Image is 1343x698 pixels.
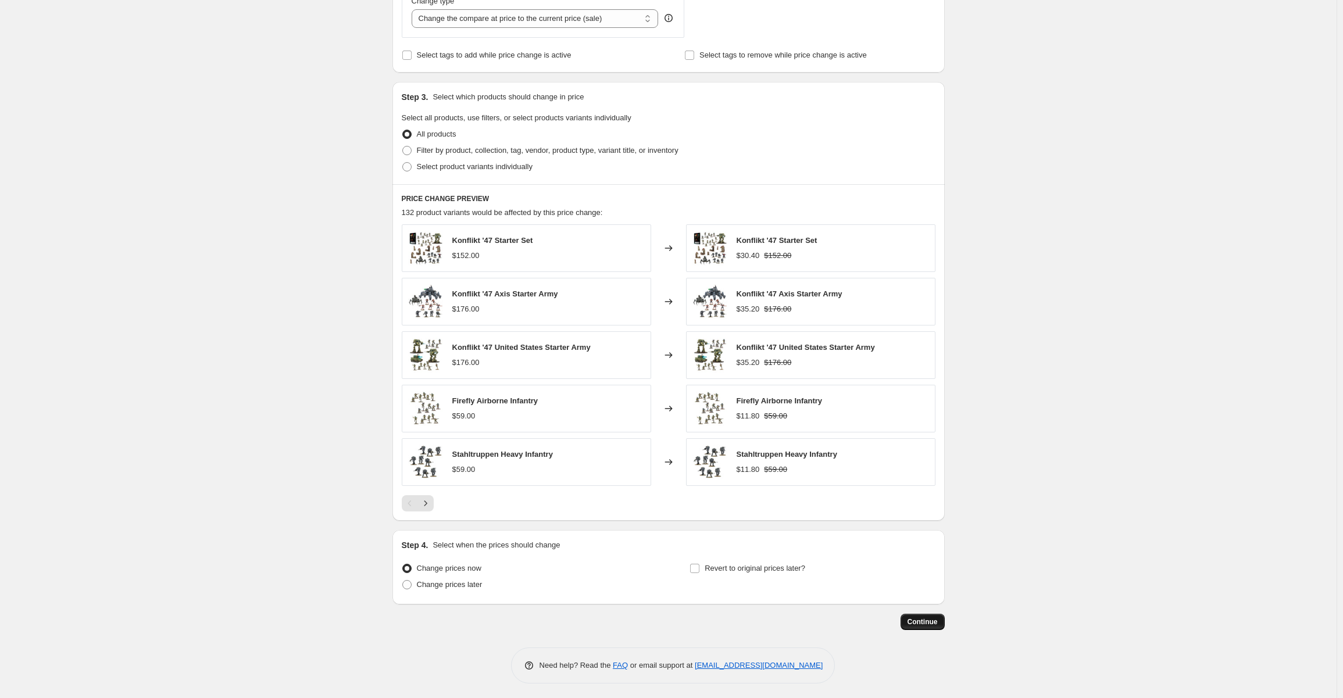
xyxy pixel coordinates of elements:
[452,396,538,405] span: Firefly Airborne Infantry
[452,357,480,368] div: $176.00
[408,391,443,426] img: 452010404_FireflyAirborneInfantry01_80x.jpg
[408,445,443,479] img: 452010202_StahltruppenHeavyInfantry01_80x.jpg
[417,564,481,572] span: Change prices now
[737,236,817,245] span: Konflikt '47 Starter Set
[692,284,727,319] img: 452010203_Konflikt47Axisstarterarmy_01_80x.jpg
[417,162,533,171] span: Select product variants individually
[452,303,480,315] div: $176.00
[692,391,727,426] img: 452010404_FireflyAirborneInfantry01_80x.jpg
[408,231,443,266] img: 451510001_Konflikt47starterset_01_f9f4e9b1-c869-4bb3-b343-49b312b0ba71_80x.jpg
[417,146,678,155] span: Filter by product, collection, tag, vendor, product type, variant title, or inventory
[695,661,823,670] a: [EMAIL_ADDRESS][DOMAIN_NAME]
[433,91,584,103] p: Select which products should change in price
[764,464,787,475] strike: $59.00
[402,194,935,203] h6: PRICE CHANGE PREVIEW
[699,51,867,59] span: Select tags to remove while price change is active
[540,661,613,670] span: Need help? Read the
[908,617,938,627] span: Continue
[737,410,760,422] div: $11.80
[417,130,456,138] span: All products
[402,495,434,511] nav: Pagination
[402,113,631,122] span: Select all products, use filters, or select products variants individually
[402,91,428,103] h2: Step 3.
[452,250,480,262] div: $152.00
[705,564,805,572] span: Revert to original prices later?
[764,303,791,315] strike: $176.00
[408,338,443,373] img: 452010405_Konflikt47UnitedStatesstarterarmy01_49811df1-37bf-4aa5-8fcd-4a12ee54b5fa_80x.jpg
[452,289,558,298] span: Konflikt '47 Axis Starter Army
[692,231,727,266] img: 451510001_Konflikt47starterset_01_f9f4e9b1-c869-4bb3-b343-49b312b0ba71_80x.jpg
[417,495,434,511] button: Next
[452,343,591,352] span: Konflikt '47 United States Starter Army
[628,661,695,670] span: or email support at
[452,236,533,245] span: Konflikt '47 Starter Set
[452,410,476,422] div: $59.00
[417,51,572,59] span: Select tags to add while price change is active
[764,250,791,262] strike: $152.00
[737,343,875,352] span: Konflikt '47 United States Starter Army
[452,450,553,459] span: Stahltruppen Heavy Infantry
[737,289,842,298] span: Konflikt '47 Axis Starter Army
[452,464,476,475] div: $59.00
[402,539,428,551] h2: Step 4.
[408,284,443,319] img: 452010203_Konflikt47Axisstarterarmy_01_80x.jpg
[692,338,727,373] img: 452010405_Konflikt47UnitedStatesstarterarmy01_49811df1-37bf-4aa5-8fcd-4a12ee54b5fa_80x.jpg
[901,614,945,630] button: Continue
[417,580,483,589] span: Change prices later
[737,250,760,262] div: $30.40
[737,396,823,405] span: Firefly Airborne Infantry
[663,12,674,24] div: help
[737,357,760,368] div: $35.20
[402,208,603,217] span: 132 product variants would be affected by this price change:
[764,410,787,422] strike: $59.00
[737,303,760,315] div: $35.20
[613,661,628,670] a: FAQ
[737,464,760,475] div: $11.80
[692,445,727,479] img: 452010202_StahltruppenHeavyInfantry01_80x.jpg
[764,357,791,368] strike: $176.00
[737,450,837,459] span: Stahltruppen Heavy Infantry
[433,539,560,551] p: Select when the prices should change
